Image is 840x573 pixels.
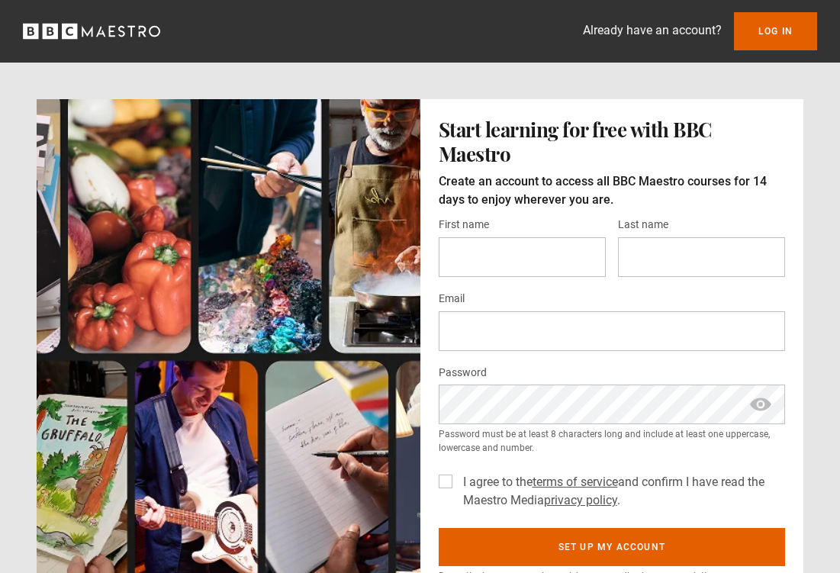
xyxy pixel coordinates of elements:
[439,117,786,166] h1: Start learning for free with BBC Maestro
[583,21,722,40] p: Already have an account?
[439,528,786,566] button: Set up my account
[439,216,489,234] label: First name
[544,493,617,507] a: privacy policy
[533,475,618,489] a: terms of service
[439,290,465,308] label: Email
[23,20,160,43] svg: BBC Maestro
[439,427,786,455] small: Password must be at least 8 characters long and include at least one uppercase, lowercase and num...
[748,385,773,424] span: show password
[457,473,786,510] label: I agree to the and confirm I have read the Maestro Media .
[439,172,786,209] p: Create an account to access all BBC Maestro courses for 14 days to enjoy wherever you are.
[734,12,817,50] a: Log In
[439,364,487,382] label: Password
[618,216,668,234] label: Last name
